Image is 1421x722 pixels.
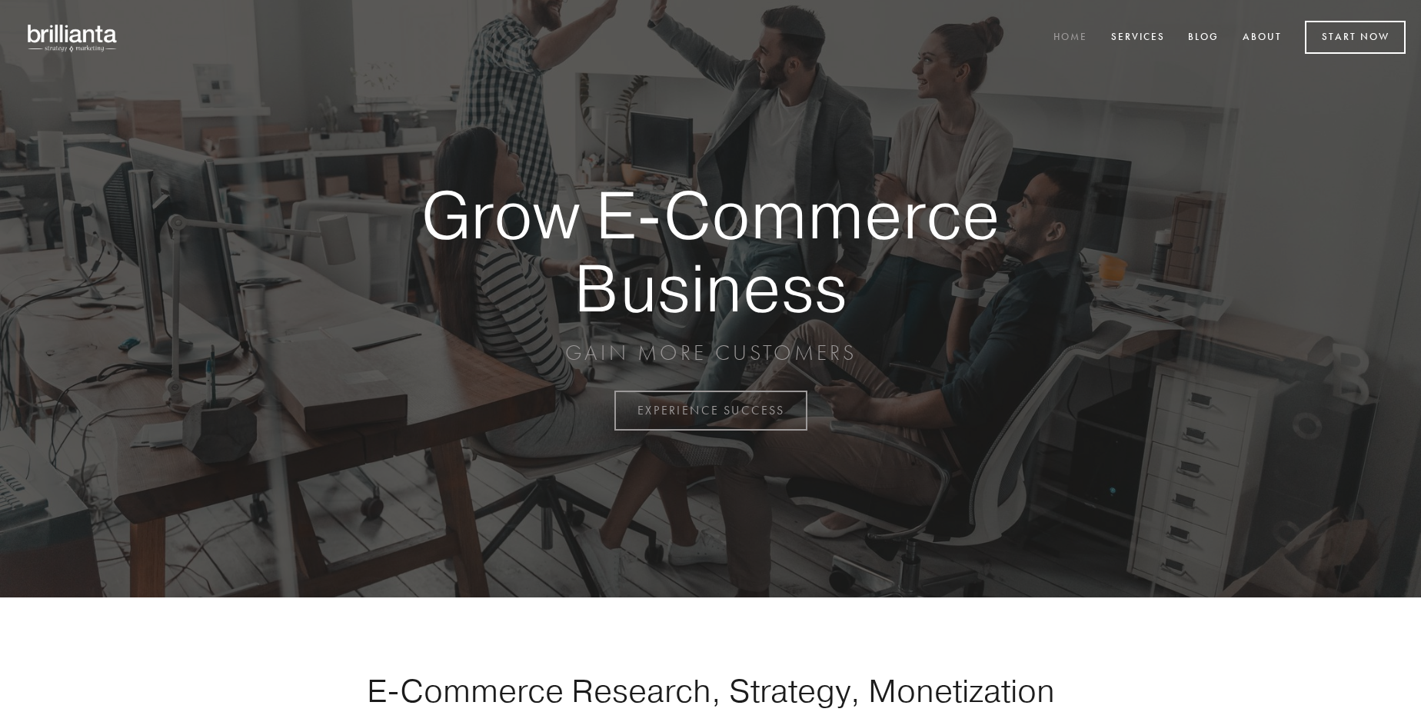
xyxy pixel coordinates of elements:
img: brillianta - research, strategy, marketing [15,15,131,60]
a: Blog [1178,25,1229,51]
a: Start Now [1305,21,1406,54]
a: About [1233,25,1292,51]
p: GAIN MORE CUSTOMERS [368,339,1053,367]
a: Home [1043,25,1097,51]
strong: Grow E-Commerce Business [368,178,1053,324]
a: EXPERIENCE SUCCESS [614,391,807,431]
a: Services [1101,25,1175,51]
h1: E-Commerce Research, Strategy, Monetization [318,671,1103,710]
